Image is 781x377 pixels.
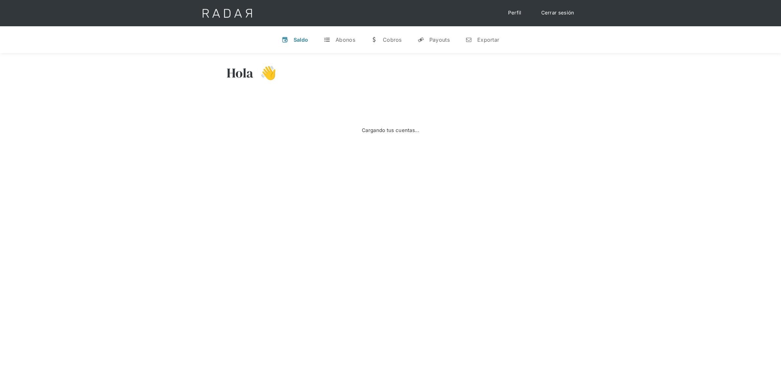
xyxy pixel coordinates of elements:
div: w [371,36,378,43]
div: Cobros [383,36,402,43]
div: Cargando tus cuentas... [362,127,419,134]
div: n [465,36,472,43]
div: v [282,36,288,43]
a: Cerrar sesión [535,7,581,19]
div: Payouts [429,36,450,43]
div: y [418,36,424,43]
h3: Hola [227,65,254,81]
div: t [324,36,330,43]
div: Abonos [336,36,355,43]
h3: 👋 [254,65,277,81]
div: Exportar [477,36,499,43]
a: Perfil [502,7,528,19]
div: Saldo [294,36,308,43]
